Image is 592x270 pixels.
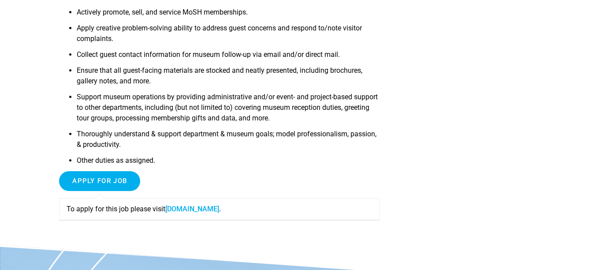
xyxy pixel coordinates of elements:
[77,92,380,129] li: Support museum operations by providing administrative and/or event- and project-based support to ...
[77,129,380,155] li: Thoroughly understand & support department & museum goals; model professionalism, passion, & prod...
[77,23,380,49] li: Apply creative problem-solving ability to address guest concerns and respond to/note visitor comp...
[165,205,219,213] a: [DOMAIN_NAME]
[77,49,380,65] li: Collect guest contact information for museum follow-up via email and/or direct mail.
[59,171,140,191] input: Apply for job
[67,204,372,214] p: To apply for this job please visit .
[77,155,380,171] li: Other duties as assigned.
[77,65,380,92] li: Ensure that all guest-facing materials are stocked and neatly presented, including brochures, gal...
[77,7,380,23] li: Actively promote, sell, and service MoSH memberships.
